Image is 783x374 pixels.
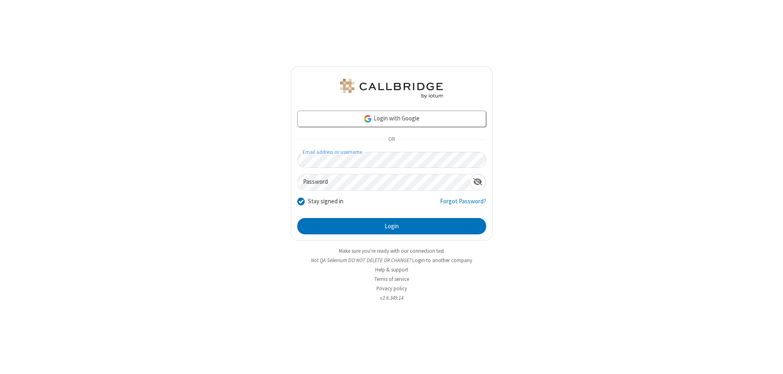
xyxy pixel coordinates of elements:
a: Privacy policy [376,285,407,292]
a: Forgot Password? [440,197,486,212]
button: Login [297,218,486,234]
input: Password [298,174,470,190]
a: Help & support [375,266,408,273]
span: OR [385,134,398,145]
li: Not QA Selenium DO NOT DELETE OR CHANGE? [291,256,493,264]
li: v2.6.349.14 [291,294,493,302]
input: Email address or username [297,152,486,168]
a: Terms of service [374,276,409,283]
a: Login with Google [297,111,486,127]
a: Make sure you're ready with our connection test [339,247,444,254]
div: Show password [470,174,486,189]
img: google-icon.png [363,114,372,123]
img: QA Selenium DO NOT DELETE OR CHANGE [338,79,445,98]
label: Stay signed in [308,197,343,206]
button: Login to another company [412,256,472,264]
